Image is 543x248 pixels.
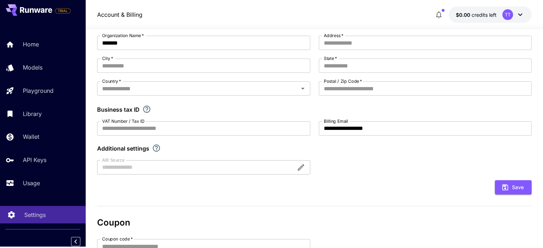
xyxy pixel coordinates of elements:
p: API Keys [23,156,46,164]
h3: Coupon [97,218,532,228]
div: TT [502,9,513,20]
p: Usage [23,179,40,187]
label: City [102,55,113,61]
p: Additional settings [97,144,149,153]
div: $0.00 [456,11,497,19]
button: $0.00TT [449,6,532,23]
label: Postal / Zip Code [324,78,362,84]
label: Country [102,78,121,84]
svg: Explore additional customization settings [152,144,161,152]
label: Address [324,32,343,39]
p: Business tax ID [97,105,140,114]
a: Account & Billing [97,10,142,19]
label: AIR Source [102,157,124,163]
span: Add your payment card to enable full platform functionality. [55,6,71,15]
button: Collapse sidebar [71,237,80,246]
label: Coupon code [102,236,133,242]
svg: If you are a business tax registrant, please enter your business tax ID here. [142,105,151,113]
p: Wallet [23,132,39,141]
p: Models [23,63,42,72]
span: credits left [472,12,497,18]
label: Billing Email [324,118,348,124]
label: Organization Name [102,32,144,39]
label: VAT Number / Tax ID [102,118,145,124]
p: Playground [23,86,54,95]
nav: breadcrumb [97,10,142,19]
p: Home [23,40,39,49]
p: Library [23,110,42,118]
span: $0.00 [456,12,472,18]
span: TRIAL [55,8,70,14]
button: Open [298,83,308,93]
button: Save [495,180,532,195]
label: State [324,55,337,61]
p: Settings [24,211,46,219]
div: Collapse sidebar [76,235,86,248]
